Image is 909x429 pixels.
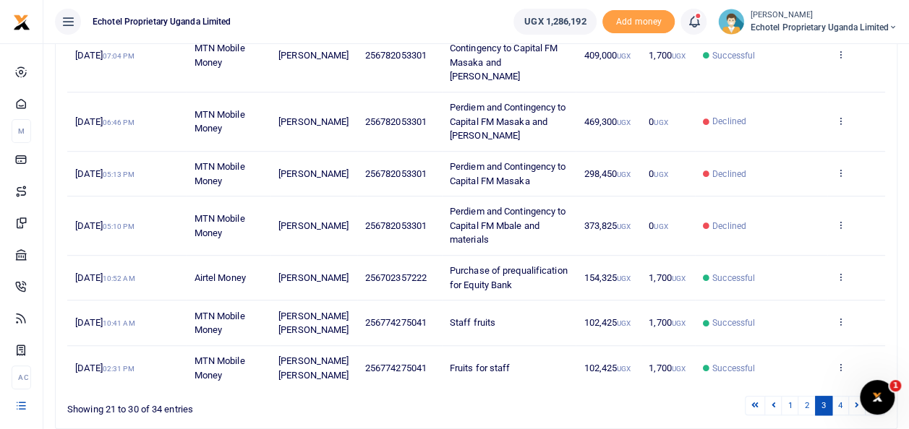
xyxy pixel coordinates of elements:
span: Echotel Proprietary Uganda Limited [750,21,897,34]
span: [PERSON_NAME] [278,168,349,179]
span: MTN Mobile Money [195,311,245,336]
span: 1,700 [649,50,686,61]
span: Perdiem and Contingency to Capital FM Mbale and materials [450,206,566,245]
span: [PERSON_NAME] [278,116,349,127]
iframe: Intercom live chat [860,380,895,415]
span: [DATE] [75,50,134,61]
small: UGX [654,170,667,178]
div: Showing 21 to 30 of 34 entries [67,394,402,417]
span: [DATE] [75,116,134,127]
small: UGX [617,118,631,126]
span: [DATE] [75,220,134,231]
li: Wallet ballance [508,9,602,35]
span: [DATE] [75,317,135,328]
span: Declined [712,220,746,233]
a: 3 [815,396,832,415]
span: Perdiem and Contingency to Capital FM Masaka and [PERSON_NAME] [450,102,566,141]
small: UGX [617,222,631,230]
span: [PERSON_NAME] [278,50,349,61]
span: MTN Mobile Money [195,109,245,134]
a: 2 [798,396,815,415]
span: [PERSON_NAME] [278,220,349,231]
span: 256782053301 [365,220,427,231]
small: UGX [672,365,686,373]
small: 10:52 AM [103,274,135,282]
small: UGX [617,319,631,327]
span: Declined [712,168,746,181]
span: Perdiem and Contingency to Capital FM Masaka [450,161,566,186]
span: [PERSON_NAME] [PERSON_NAME] [278,311,349,336]
span: 1,700 [649,363,686,373]
small: 07:04 PM [103,52,135,60]
a: UGX 1,286,192 [513,9,597,35]
span: 373,825 [584,220,631,231]
small: 06:46 PM [103,118,135,126]
span: 256702357222 [365,272,427,283]
span: Successful [712,362,755,375]
img: profile-user [718,9,744,35]
span: 0 [649,168,667,179]
span: 1,700 [649,317,686,328]
span: 469,300 [584,116,631,127]
a: 1 [781,396,798,415]
small: UGX [672,52,686,60]
span: 1,700 [649,272,686,283]
small: 05:10 PM [103,222,135,230]
img: logo-small [13,14,30,31]
span: Staff fruits [450,317,495,328]
span: [DATE] [75,272,135,283]
span: MTN Mobile Money [195,43,245,68]
span: 1 [889,380,901,391]
span: [DATE] [75,363,134,373]
small: 05:13 PM [103,170,135,178]
small: [PERSON_NAME] [750,9,897,22]
small: UGX [617,365,631,373]
li: Toup your wallet [602,10,675,34]
small: UGX [617,274,631,282]
span: [DATE] [75,168,134,179]
span: Echotel Proprietary Uganda Limited [87,15,236,28]
small: UGX [672,319,686,327]
span: 256782053301 [365,116,427,127]
small: UGX [654,222,667,230]
span: MTN Mobile Money [195,355,245,381]
small: UGX [672,274,686,282]
span: Successful [712,49,755,62]
a: profile-user [PERSON_NAME] Echotel Proprietary Uganda Limited [718,9,897,35]
span: 102,425 [584,317,631,328]
span: 0 [649,116,667,127]
span: Declined [712,115,746,128]
span: 409,000 [584,50,631,61]
span: Airtel Money [195,272,246,283]
span: 0 [649,220,667,231]
span: 298,450 [584,168,631,179]
span: 102,425 [584,363,631,373]
span: 256774275041 [365,363,427,373]
span: Add money [602,10,675,34]
small: UGX [617,52,631,60]
small: 02:31 PM [103,365,135,373]
a: logo-small logo-large logo-large [13,16,30,27]
small: UGX [654,118,667,126]
a: Add money [602,15,675,26]
li: M [12,119,31,143]
small: UGX [617,170,631,178]
span: [PERSON_NAME] [278,272,349,283]
span: UGX 1,286,192 [524,14,586,29]
span: 256782053301 [365,50,427,61]
span: [PERSON_NAME] [PERSON_NAME] [278,355,349,381]
span: 256782053301 [365,168,427,179]
a: 4 [832,396,849,415]
span: MTN Mobile Money [195,213,245,238]
span: Successful [712,316,755,329]
li: Ac [12,365,31,389]
span: MTN Mobile Money [195,161,245,186]
span: Purchase of prequalification for Equity Bank [450,265,568,290]
span: Fruits for staff [450,363,511,373]
span: 154,325 [584,272,631,283]
small: 10:41 AM [103,319,135,327]
span: Successful [712,272,755,285]
span: 256774275041 [365,317,427,328]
